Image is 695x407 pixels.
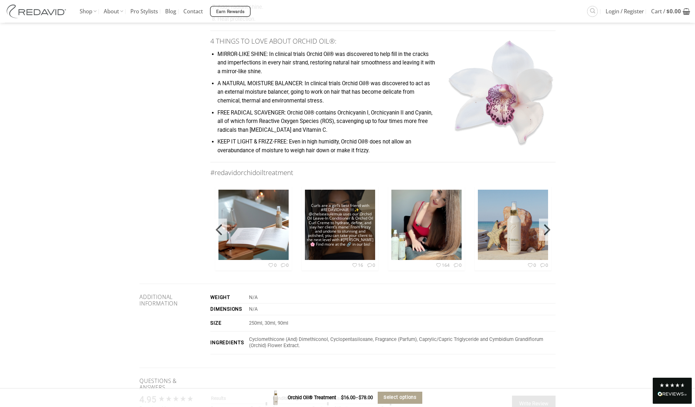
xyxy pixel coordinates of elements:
[658,392,687,396] img: REVIEWS.io
[359,395,373,400] bdi: 78.00
[587,6,598,17] a: Search
[210,219,227,241] span: Previous
[217,109,556,135] li: FREE RADICAL SCAVENGER: Orchid Oil® contains Orchicyanin I, Orchicyanin II and Cyanin, all of whi...
[359,395,361,400] span: $
[210,332,246,354] th: Ingredients
[217,79,556,105] li: A NATURAL MOISTURE BALANCER: In clinical trials Orchid Oil® was discovered to act as an external ...
[453,262,462,268] span: 0
[391,178,462,272] img: thumbnail_3718067971190609043.jpg
[216,8,245,15] span: Earn Rewards
[388,186,465,271] : 1640
[366,262,375,268] span: 0
[268,390,283,405] img: REDAVID Orchid Oil Treatment 90ml
[658,390,687,399] div: Read All Reviews
[539,262,548,268] span: 0
[210,304,246,315] th: Dimensions
[651,3,681,20] span: Cart /
[341,395,355,400] bdi: 16.00
[475,186,551,271] : 00
[666,7,670,15] span: $
[268,262,277,268] span: 0
[246,304,556,315] td: N/A
[539,219,556,241] span: Next
[246,292,556,304] td: N/A
[384,394,416,401] span: Select options
[305,178,375,271] img: thumbnail_3722388528244556654.jpg
[210,36,556,47] h3: 4 THINGS TO LOVE ABOUT ORCHID OIL®:
[139,294,201,307] h5: Additional information
[210,292,246,304] th: Weight
[288,395,336,400] strong: Orchid Oil® Treatment
[378,392,422,404] button: Select options
[210,6,251,17] a: Earn Rewards
[435,262,450,268] span: 164
[527,262,536,268] span: 0
[139,378,201,391] h5: Questions & Answers
[215,186,292,271] : 00
[280,262,289,268] span: 0
[218,181,289,269] img: thumbnail_3728182587043701634.jpg
[5,5,70,18] img: REDAVID Salon Products | United States
[249,320,556,326] p: 250ml, 30ml, 90ml
[355,394,359,402] span: –
[606,3,644,20] span: Login / Register
[478,181,548,269] img: thumbnail_3718036646634775613.jpg
[210,292,556,354] table: Product Details
[249,336,556,349] p: Cyclomethicone (And) Dimethiconol, Cyclopentasiloxane, Fragrance (Parfum), Caprylic/Capric Trigly...
[341,395,344,400] span: $
[666,7,681,15] bdi: 0.00
[217,138,556,155] li: KEEP IT LIGHT & FRIZZ-FREE: Even in high humidity, Orchid Oil® does not allow an overabundance of...
[351,262,363,268] span: 16
[210,167,556,178] h3: #redavidorchidoiltreatment
[210,315,246,332] th: Size
[217,50,556,76] li: MIRROR-LIKE SHINE: In clinical trials Orchid Oil® was discovered to help fill in the cracks and i...
[302,186,378,271] : Curls are a girl’s best friend with #REDAVIDHAIR ➿✨ @chelseasulemua uses our Orchid Oil Leave-In ...
[659,383,685,388] div: 4.8 Stars
[653,378,692,404] div: Read All Reviews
